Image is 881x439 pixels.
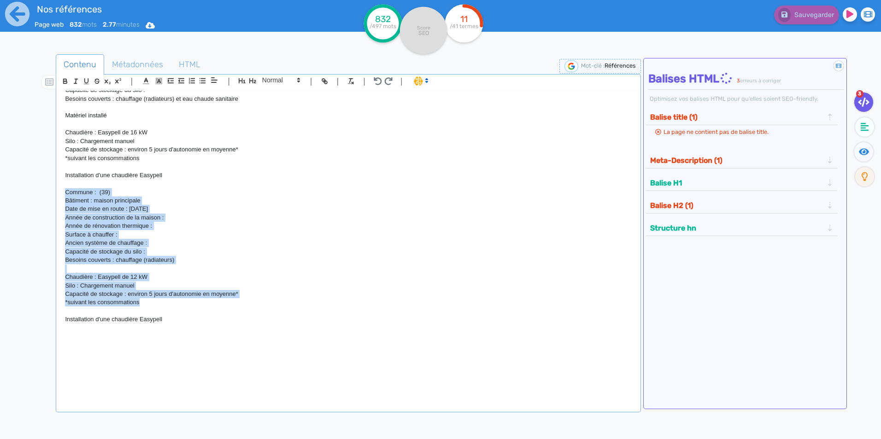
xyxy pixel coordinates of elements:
span: mots [70,21,97,29]
p: Chaudière : Easypell de 16 kW [65,128,631,137]
p: Capacité de stockage du silo : [65,86,631,94]
span: La page ne contient pas de balise title. [664,128,769,135]
div: Meta-Description (1) [647,153,836,168]
tspan: /497 mots [370,23,396,29]
b: 832 [70,21,82,29]
span: Références [605,62,636,69]
span: | [130,75,133,87]
span: erreurs à corriger [740,78,781,84]
div: Balise H1 [647,175,836,191]
b: 2.77 [103,21,116,29]
span: | [400,75,403,87]
div: Balise H2 (1) [647,198,836,213]
span: | [363,75,365,87]
p: Surface à chauffer : [65,231,631,239]
p: Chaudière : Easypell de 12 kW [65,273,631,281]
span: Aligment [208,75,221,86]
button: Balise H2 (1) [647,198,826,213]
tspan: 832 [375,14,391,24]
tspan: Score [417,25,430,31]
span: 3 [856,90,863,98]
p: Capacité de stockage : environ 5 jours d'autonomie en moyenne* [65,290,631,298]
a: Métadonnées [104,54,171,75]
button: Meta-Description (1) [647,153,826,168]
div: Structure hn [647,220,836,236]
p: Capacité de stockage du silo : [65,248,631,256]
p: Ancien système de chauffage : [65,239,631,247]
span: Sauvegarder [794,11,834,19]
button: Structure hn [647,220,826,236]
div: Balise title (1) [647,110,836,125]
a: HTML [171,54,208,75]
p: Capacité de stockage : environ 5 jours d'autonomie en moyenne* [65,145,631,154]
tspan: /41 termes [450,23,478,29]
p: Année de construction de la maison : [65,214,631,222]
div: Optimisez vos balises HTML pour qu’elles soient SEO-friendly. [648,94,844,103]
p: Besoins couverts : chauffage (radiateurs) [65,256,631,264]
input: title [35,2,299,17]
button: Sauvegarder [774,6,839,24]
button: Balise title (1) [647,110,826,125]
p: Matériel installé [65,111,631,120]
span: Mot-clé : [581,62,605,69]
span: | [310,75,312,87]
p: Installation d'une chaudière Easypell [65,171,631,179]
span: Métadonnées [105,52,170,77]
p: Installation d'une chaudière Easypell [65,315,631,323]
span: | [228,75,230,87]
span: Page web [35,21,64,29]
button: Balise H1 [647,175,826,191]
tspan: SEO [418,29,429,36]
a: Contenu [56,54,104,75]
p: Silo : Chargement manuel [65,137,631,145]
p: Commune : (39) [65,188,631,196]
span: I.Assistant [410,75,431,87]
span: Contenu [56,52,104,77]
span: | [337,75,339,87]
h4: Balises HTML [648,72,844,86]
p: Besoins couverts : chauffage (radiateurs) et eau chaude sanitaire [65,95,631,103]
p: *suivant les consommations [65,298,631,306]
span: 3 [737,78,740,84]
tspan: 11 [460,14,468,24]
p: Année de rénovation thermique : [65,222,631,230]
span: HTML [171,52,208,77]
p: Silo : Chargement manuel [65,282,631,290]
p: Bâtiment : maison principale [65,196,631,205]
p: Date de mise en route : [DATE] [65,205,631,213]
img: google-serp-logo.png [564,60,578,72]
span: minutes [103,21,140,29]
p: *suivant les consommations [65,154,631,162]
